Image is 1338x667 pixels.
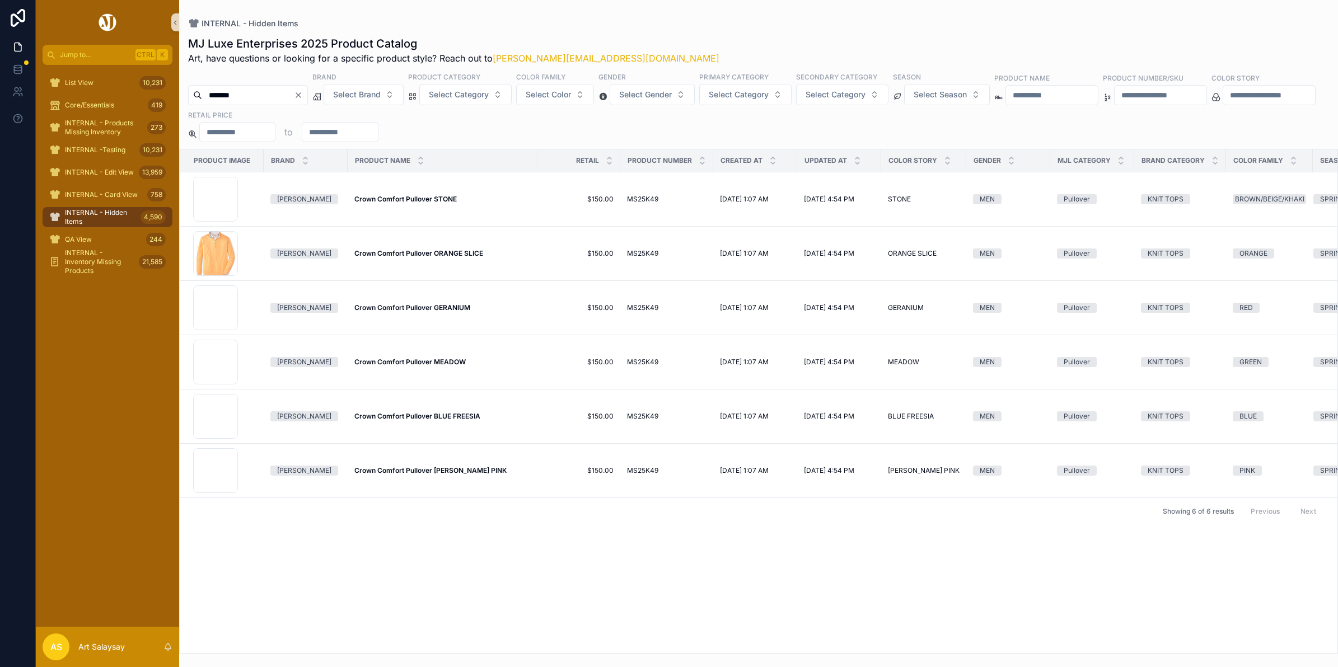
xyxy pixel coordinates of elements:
a: MS25K49 [627,303,707,312]
span: Brand [271,156,295,165]
span: $150.00 [543,195,614,204]
a: [DATE] 4:54 PM [804,466,874,475]
a: Crown Comfort Pullover BLUE FREESIA [354,412,530,421]
div: [PERSON_NAME] [277,248,331,259]
div: [PERSON_NAME] [277,194,331,204]
span: [DATE] 4:54 PM [804,303,854,312]
div: 419 [148,98,166,112]
a: Crown Comfort Pullover MEADOW [354,358,530,367]
a: KNIT TOPS [1141,303,1219,313]
a: QA View244 [43,229,172,250]
a: [DATE] 4:54 PM [804,358,874,367]
div: Pullover [1064,357,1090,367]
div: Pullover [1064,411,1090,421]
a: ORANGE SLICE [888,249,960,258]
a: STONE [888,195,960,204]
a: INTERNAL - Products Missing Inventory273 [43,118,172,138]
button: Select Button [419,84,512,105]
span: Created at [721,156,762,165]
button: Select Button [516,84,594,105]
label: Secondary Category [796,72,877,82]
span: MS25K49 [627,358,658,367]
span: MS25K49 [627,412,658,421]
div: [PERSON_NAME] [277,411,331,421]
div: MEN [980,466,995,476]
label: Primary Category [699,72,769,82]
div: [PERSON_NAME] [277,466,331,476]
div: ORANGE [1239,248,1267,259]
span: ORANGE SLICE [888,249,937,258]
div: RED [1239,303,1253,313]
span: $150.00 [543,358,614,367]
a: KNIT TOPS [1141,466,1219,476]
div: 244 [146,233,166,246]
a: INTERNAL - Hidden Items4,590 [43,207,172,227]
span: List View [65,78,93,87]
div: 758 [147,188,166,201]
span: MS25K49 [627,249,658,258]
span: K [158,50,167,59]
label: Color Family [516,72,565,82]
button: Select Button [904,84,990,105]
a: MEN [973,357,1044,367]
span: QA View [65,235,92,244]
span: Core/Essentials [65,101,114,110]
span: INTERNAL - Edit View [65,168,134,177]
a: RED [1233,303,1306,313]
a: List View10,231 [43,73,172,93]
div: KNIT TOPS [1148,194,1183,204]
span: GERANIUM [888,303,924,312]
span: [DATE] 1:07 AM [720,249,769,258]
a: INTERNAL - Card View758 [43,185,172,205]
span: MJL Category [1058,156,1111,165]
a: [PERSON_NAME] [270,194,341,204]
div: 10,231 [139,76,166,90]
label: Gender [598,72,626,82]
div: [PERSON_NAME] [277,357,331,367]
button: Select Button [699,84,792,105]
a: [PERSON_NAME] [270,303,341,313]
div: Pullover [1064,466,1090,476]
a: KNIT TOPS [1141,248,1219,259]
a: Pullover [1057,248,1128,259]
span: Select Category [429,89,489,100]
span: [DATE] 1:07 AM [720,358,769,367]
a: MEN [973,466,1044,476]
a: [DATE] 1:07 AM [720,249,790,258]
a: $150.00 [543,466,614,475]
span: Product Name [355,156,410,165]
a: Pullover [1057,194,1128,204]
div: GREEN [1239,357,1262,367]
a: Crown Comfort Pullover GERANIUM [354,303,530,312]
label: Product Name [994,73,1050,83]
span: Color Family [1233,156,1283,165]
a: [DATE] 1:07 AM [720,303,790,312]
a: GREEN [1233,357,1306,367]
span: Select Category [709,89,769,100]
div: Pullover [1064,248,1090,259]
a: $150.00 [543,412,614,421]
div: MEN [980,194,995,204]
strong: Crown Comfort Pullover ORANGE SLICE [354,249,483,257]
div: 10,231 [139,143,166,157]
div: MEN [980,357,995,367]
span: STONE [888,195,911,204]
a: MEN [973,303,1044,313]
span: MS25K49 [627,466,658,475]
span: [DATE] 4:54 PM [804,412,854,421]
label: Product Number/SKU [1103,73,1183,83]
div: KNIT TOPS [1148,303,1183,313]
div: scrollable content [36,65,179,286]
span: [DATE] 1:07 AM [720,195,769,204]
a: INTERNAL - Inventory Missing Products21,585 [43,252,172,272]
div: Pullover [1064,303,1090,313]
span: Art, have questions or looking for a specific product style? Reach out to [188,51,719,65]
a: BROWN/BEIGE/KHAKI [1233,194,1306,204]
span: INTERNAL - Products Missing Inventory [65,119,143,137]
button: Jump to...CtrlK [43,45,172,65]
span: Ctrl [135,49,156,60]
div: MEN [980,411,995,421]
a: MEN [973,194,1044,204]
span: INTERNAL -Testing [65,145,125,154]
